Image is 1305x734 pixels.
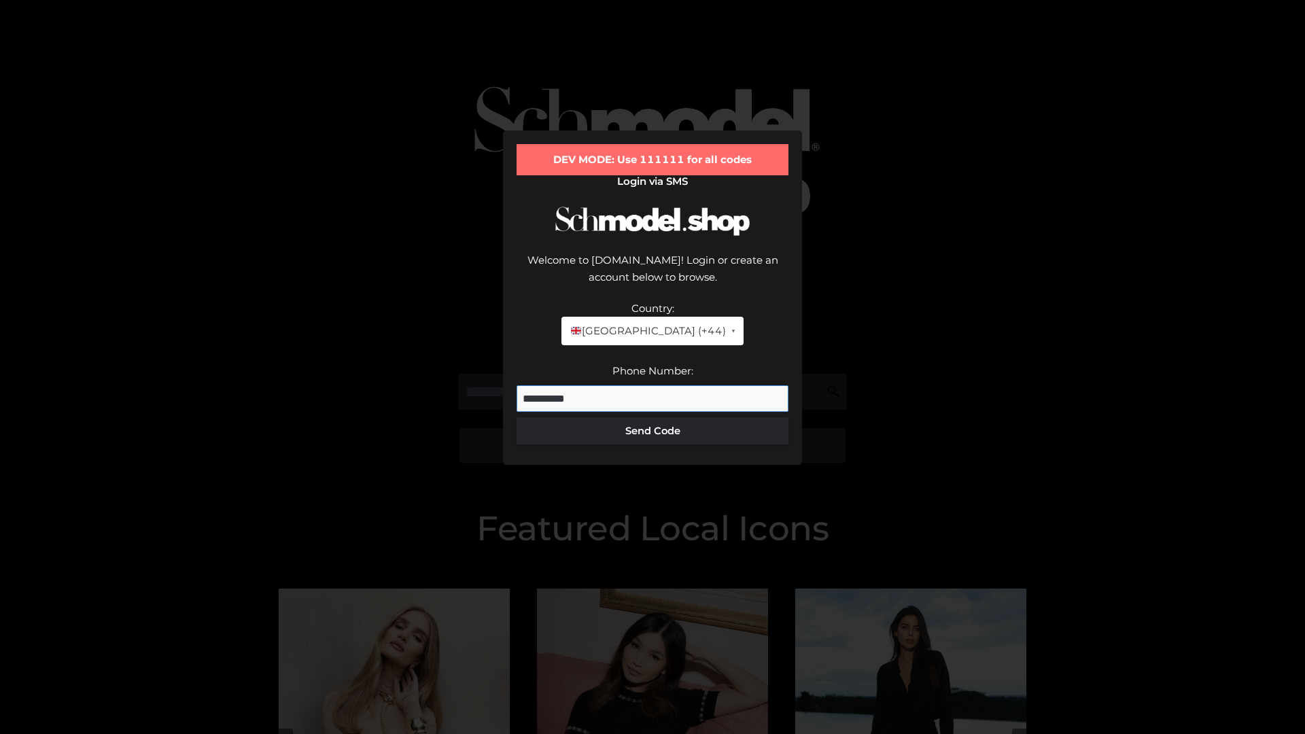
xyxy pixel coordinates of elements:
[631,302,674,315] label: Country:
[517,144,788,175] div: DEV MODE: Use 111111 for all codes
[570,322,725,340] span: [GEOGRAPHIC_DATA] (+44)
[612,364,693,377] label: Phone Number:
[517,175,788,188] h2: Login via SMS
[551,194,754,248] img: Schmodel Logo
[571,326,581,336] img: 🇬🇧
[517,417,788,444] button: Send Code
[517,251,788,300] div: Welcome to [DOMAIN_NAME]! Login or create an account below to browse.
